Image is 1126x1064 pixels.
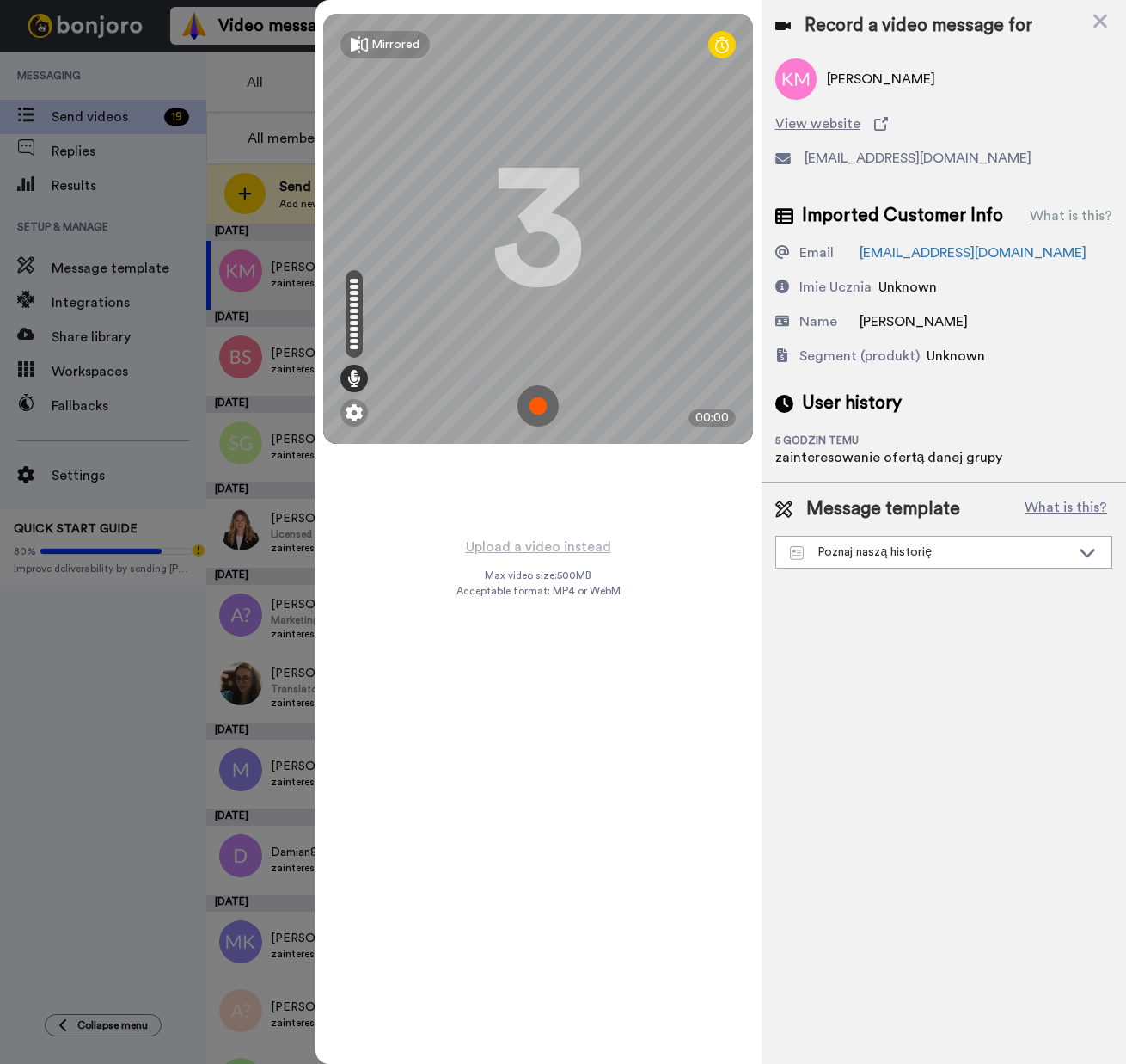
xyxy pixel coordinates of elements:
span: Message template [806,496,960,522]
span: Imported Customer Info [802,203,1003,229]
div: Imie Ucznia [799,277,872,298]
span: Acceptable format: MP4 or WebM [456,584,621,598]
img: Message-temps.svg [790,546,805,560]
div: Email [799,243,834,263]
button: What is this? [1019,496,1112,522]
div: 3 [491,164,585,293]
div: Poznaj naszą historię [790,544,1070,561]
div: Name [799,311,837,332]
span: View website [775,114,860,134]
span: Max video size: 500 MB [485,569,591,582]
img: ic_gear.svg [346,404,363,421]
div: What is this? [1030,206,1112,226]
span: User history [802,391,902,416]
div: Segment (produkt) [799,346,920,366]
button: Upload a video instead [461,536,616,558]
span: Unknown [927,349,985,363]
span: [PERSON_NAME] [860,315,968,329]
a: View website [775,114,1112,134]
span: [EMAIL_ADDRESS][DOMAIN_NAME] [805,148,1031,169]
div: 5 godzin temu [775,434,887,447]
div: 00:00 [688,409,736,427]
a: [EMAIL_ADDRESS][DOMAIN_NAME] [860,246,1086,260]
span: Unknown [878,280,937,294]
div: zainteresowanie ofertą danej grupy [775,447,1003,468]
img: ic_record_start.svg [517,385,559,427]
